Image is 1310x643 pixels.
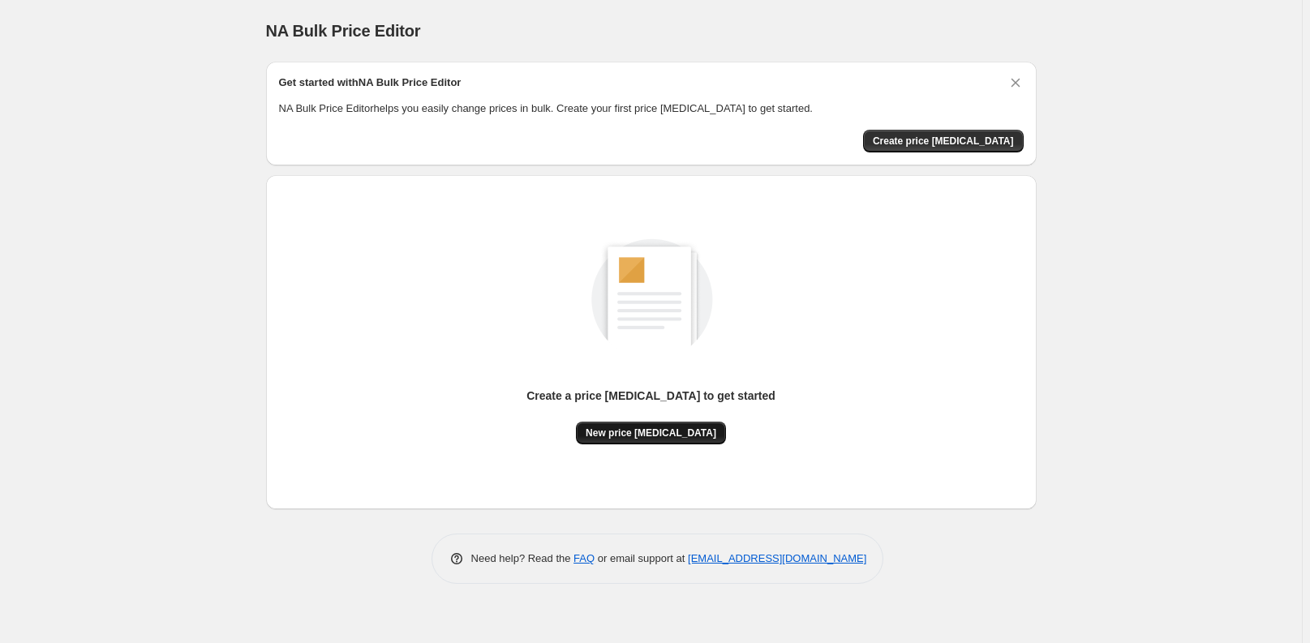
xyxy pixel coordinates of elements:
span: Need help? Read the [471,552,574,564]
span: NA Bulk Price Editor [266,22,421,40]
a: [EMAIL_ADDRESS][DOMAIN_NAME] [688,552,866,564]
span: New price [MEDICAL_DATA] [586,427,716,439]
p: NA Bulk Price Editor helps you easily change prices in bulk. Create your first price [MEDICAL_DAT... [279,101,1024,117]
p: Create a price [MEDICAL_DATA] to get started [526,388,775,404]
button: Create price change job [863,130,1024,152]
a: FAQ [573,552,595,564]
button: Dismiss card [1007,75,1024,91]
h2: Get started with NA Bulk Price Editor [279,75,462,91]
button: New price [MEDICAL_DATA] [576,422,726,444]
span: Create price [MEDICAL_DATA] [873,135,1014,148]
span: or email support at [595,552,688,564]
